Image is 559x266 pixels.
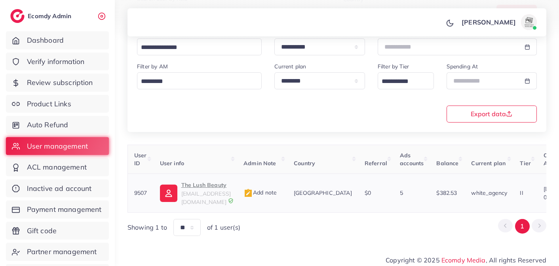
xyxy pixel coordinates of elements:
[27,226,57,236] span: Gift code
[27,247,97,257] span: Partner management
[243,189,253,198] img: admin_note.cdd0b510.svg
[243,160,276,167] span: Admin Note
[28,12,73,20] h2: Ecomdy Admin
[181,180,231,190] p: The Lush Beauty
[27,183,92,194] span: Inactive ad account
[138,75,251,88] input: Search for option
[160,160,184,167] span: User info
[515,219,530,234] button: Go to page 1
[27,141,88,151] span: User management
[365,189,371,196] span: $0
[207,223,240,232] span: of 1 user(s)
[27,204,102,215] span: Payment management
[228,198,234,204] img: 9CAL8B2pu8EFxCJHYAAAAldEVYdGRhdGU6Y3JlYXRlADIwMjItMTItMDlUMDQ6NTg6MzkrMDA6MDBXSlgLAAAAJXRFWHRkYXR...
[6,200,109,219] a: Payment management
[181,190,231,205] span: [EMAIL_ADDRESS][DOMAIN_NAME]
[138,42,251,54] input: Search for option
[6,179,109,198] a: Inactive ad account
[134,152,147,167] span: User ID
[274,62,306,70] label: Current plan
[10,9,25,23] img: logo
[27,120,68,130] span: Auto Refund
[127,223,167,232] span: Showing 1 to
[386,255,546,265] span: Copyright © 2025
[379,75,424,88] input: Search for option
[27,35,64,45] span: Dashboard
[520,160,531,167] span: Tier
[137,72,262,89] div: Search for option
[160,185,177,202] img: ic-user-info.36bf1079.svg
[6,158,109,176] a: ACL management
[27,77,93,88] span: Review subscription
[471,111,512,117] span: Export data
[160,180,231,206] a: The Lush Beauty[EMAIL_ADDRESS][DOMAIN_NAME]
[6,137,109,155] a: User management
[441,256,486,264] a: Ecomdy Media
[137,38,262,55] div: Search for option
[520,189,523,196] span: II
[27,57,85,67] span: Verify information
[6,95,109,113] a: Product Links
[294,160,315,167] span: Country
[378,62,409,70] label: Filter by Tier
[27,99,71,109] span: Product Links
[457,14,540,30] a: [PERSON_NAME]avatar
[436,160,458,167] span: Balance
[137,62,168,70] label: Filter by AM
[447,106,537,123] button: Export data
[521,14,537,30] img: avatar
[6,116,109,134] a: Auto Refund
[243,189,277,196] span: Add note
[436,189,457,196] span: $382.53
[471,189,507,196] span: white_agency
[134,189,147,196] span: 9507
[10,9,73,23] a: logoEcomdy Admin
[400,152,424,167] span: Ads accounts
[378,72,434,89] div: Search for option
[498,219,546,234] ul: Pagination
[6,53,109,71] a: Verify information
[6,74,109,92] a: Review subscription
[6,243,109,261] a: Partner management
[294,189,352,196] span: [GEOGRAPHIC_DATA]
[471,160,506,167] span: Current plan
[6,31,109,49] a: Dashboard
[486,255,546,265] span: , All rights Reserved
[462,17,516,27] p: [PERSON_NAME]
[365,160,387,167] span: Referral
[447,62,478,70] label: Spending At
[6,222,109,240] a: Gift code
[27,162,87,172] span: ACL management
[400,189,403,196] span: 5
